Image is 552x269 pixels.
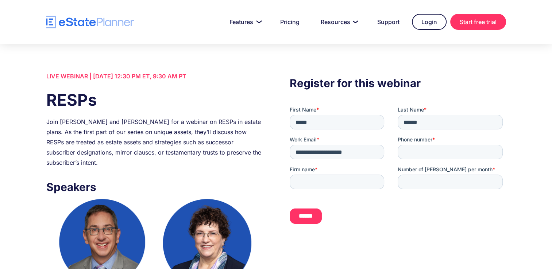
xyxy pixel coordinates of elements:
[46,16,134,28] a: home
[290,106,506,237] iframe: Form 0
[46,71,262,81] div: LIVE WEBINAR | [DATE] 12:30 PM ET, 9:30 AM PT
[221,15,268,29] a: Features
[368,15,408,29] a: Support
[46,179,262,195] h3: Speakers
[312,15,365,29] a: Resources
[412,14,447,30] a: Login
[46,89,262,111] h1: RESPs
[290,75,506,91] h3: Register for this webinar
[450,14,506,30] a: Start free trial
[46,117,262,168] div: Join [PERSON_NAME] and [PERSON_NAME] for a webinar on RESPs in estate plans. As the first part of...
[271,15,308,29] a: Pricing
